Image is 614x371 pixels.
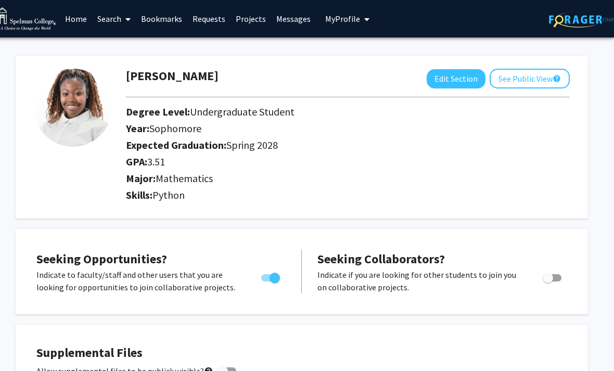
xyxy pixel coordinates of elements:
img: Profile Picture [34,69,112,147]
a: Requests [187,1,231,37]
h2: Major: [126,172,570,185]
p: Indicate if you are looking for other students to join you on collaborative projects. [317,268,523,293]
h2: GPA: [126,156,570,168]
a: Home [60,1,92,37]
span: 3.51 [147,155,165,168]
mat-icon: help [553,72,561,85]
h2: Degree Level: [126,106,570,118]
h1: [PERSON_NAME] [126,69,219,84]
a: Projects [231,1,271,37]
span: Seeking Collaborators? [317,251,445,267]
div: Toggle [257,268,286,284]
a: Messages [271,1,316,37]
span: My Profile [325,14,360,24]
span: Seeking Opportunities? [36,251,167,267]
span: Spring 2028 [226,138,278,151]
a: Bookmarks [136,1,187,37]
span: Sophomore [149,122,201,135]
span: Mathematics [156,172,213,185]
h4: Supplemental Files [36,346,567,361]
a: Search [92,1,136,37]
p: Indicate to faculty/staff and other users that you are looking for opportunities to join collabor... [36,268,241,293]
h2: Year: [126,122,570,135]
img: ForagerOne Logo [549,11,614,28]
iframe: Chat [8,324,44,363]
h2: Expected Graduation: [126,139,570,151]
button: See Public View [490,69,570,88]
span: Undergraduate Student [190,105,295,118]
div: Toggle [539,268,567,284]
span: Python [152,188,185,201]
h2: Skills: [126,189,570,201]
button: Edit Section [427,69,485,88]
